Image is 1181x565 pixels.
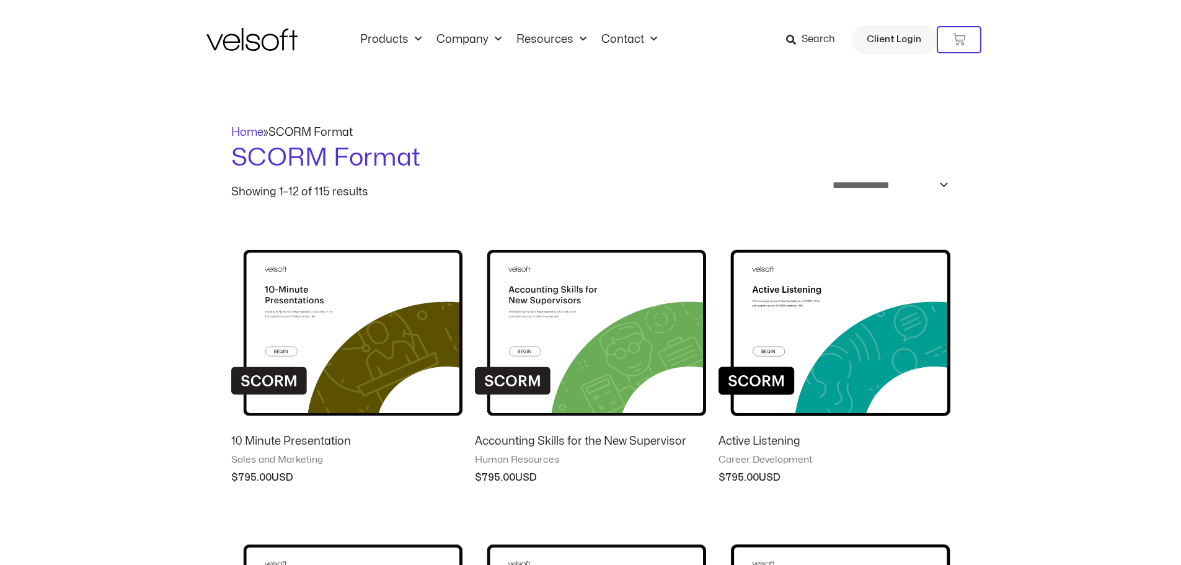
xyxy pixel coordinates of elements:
h2: Accounting Skills for the New Supervisor [475,434,706,448]
a: Client Login [851,25,937,55]
a: ResourcesMenu Toggle [509,33,594,47]
img: Accounting Skills for the New Supervisor [475,223,706,424]
bdi: 795.00 [475,473,515,483]
nav: Menu [353,33,665,47]
bdi: 795.00 [231,473,272,483]
a: ContactMenu Toggle [594,33,665,47]
span: SCORM Format [268,127,353,138]
img: Active Listening [719,223,950,424]
span: $ [475,473,482,483]
span: Career Development [719,454,950,466]
p: Showing 1–12 of 115 results [231,187,368,198]
a: Active Listening [719,434,950,454]
span: » [231,127,353,138]
span: Client Login [867,32,921,48]
span: $ [719,473,725,483]
a: Home [231,127,263,138]
span: Search [802,32,835,48]
img: 10 Minute Presentation [231,223,462,424]
h2: 10 Minute Presentation [231,434,462,448]
span: $ [231,473,238,483]
a: ProductsMenu Toggle [353,33,429,47]
a: Search [786,29,844,50]
a: 10 Minute Presentation [231,434,462,454]
span: Sales and Marketing [231,454,462,466]
select: Shop order [825,176,950,195]
h2: Active Listening [719,434,950,448]
h1: SCORM Format [231,141,950,176]
span: Human Resources [475,454,706,466]
img: Velsoft Training Materials [206,28,298,51]
a: Accounting Skills for the New Supervisor [475,434,706,454]
bdi: 795.00 [719,473,759,483]
a: CompanyMenu Toggle [429,33,509,47]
